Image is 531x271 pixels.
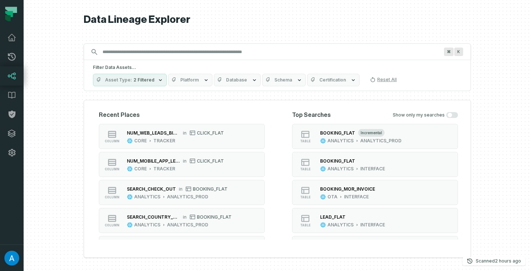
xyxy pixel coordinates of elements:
[4,251,19,265] img: avatar of Adekunle Babatunde
[444,48,454,56] span: Press ⌘ + K to focus the search bar
[454,48,463,56] span: Press ⌘ + K to focus the search bar
[84,13,471,26] h1: Data Lineage Explorer
[495,258,521,264] relative-time: Aug 12, 2025, 11:02 AM EDT
[462,257,525,265] button: Scanned[DATE] 11:02:05 AM
[476,257,521,265] p: Scanned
